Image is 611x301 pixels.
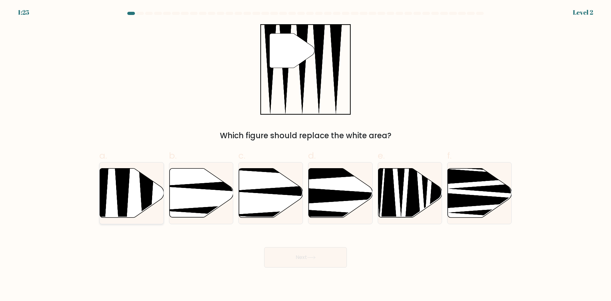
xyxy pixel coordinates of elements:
[573,8,593,17] div: Level 2
[103,130,508,141] div: Which figure should replace the white area?
[270,33,314,68] g: "
[264,247,347,268] button: Next
[308,149,316,162] span: d.
[18,8,29,17] div: 1:25
[378,149,385,162] span: e.
[447,149,452,162] span: f.
[99,149,107,162] span: a.
[238,149,245,162] span: c.
[169,149,177,162] span: b.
